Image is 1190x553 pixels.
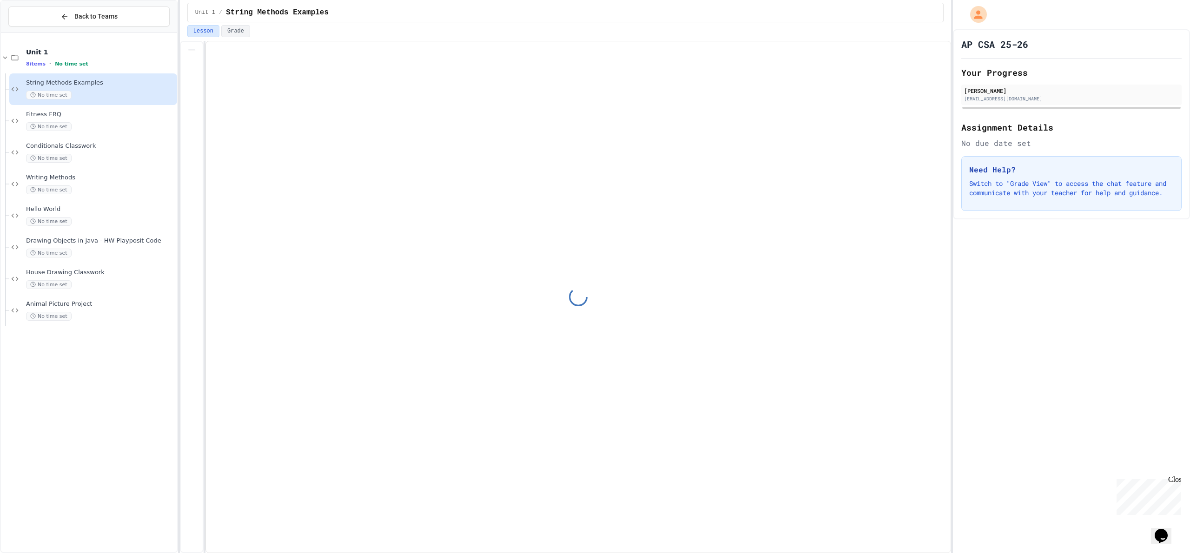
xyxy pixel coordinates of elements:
span: / [219,9,222,16]
span: Drawing Objects in Java - HW Playposit Code [26,237,175,245]
button: Grade [221,25,250,37]
h1: AP CSA 25-26 [961,38,1028,51]
span: Unit 1 [195,9,215,16]
span: Fitness FRQ [26,111,175,118]
button: Back to Teams [8,7,170,26]
span: Conditionals Classwork [26,142,175,150]
p: Switch to "Grade View" to access the chat feature and communicate with your teacher for help and ... [969,179,1174,197]
span: No time set [26,312,72,321]
span: No time set [26,122,72,131]
span: String Methods Examples [26,79,175,87]
div: Chat with us now!Close [4,4,64,59]
span: No time set [26,249,72,257]
span: 8 items [26,61,46,67]
span: Animal Picture Project [26,300,175,308]
iframe: chat widget [1151,516,1181,544]
span: No time set [26,154,72,163]
h2: Your Progress [961,66,1182,79]
h3: Need Help? [969,164,1174,175]
div: No due date set [961,138,1182,149]
div: [PERSON_NAME] [964,86,1179,95]
div: [EMAIL_ADDRESS][DOMAIN_NAME] [964,95,1179,102]
span: House Drawing Classwork [26,269,175,276]
span: Writing Methods [26,174,175,182]
span: No time set [55,61,88,67]
h2: Assignment Details [961,121,1182,134]
span: No time set [26,280,72,289]
button: Lesson [187,25,219,37]
span: No time set [26,185,72,194]
span: Unit 1 [26,48,175,56]
span: No time set [26,217,72,226]
span: Hello World [26,205,175,213]
span: String Methods Examples [226,7,329,18]
span: • [49,60,51,67]
div: My Account [960,4,989,25]
span: No time set [26,91,72,99]
span: Back to Teams [74,12,118,21]
iframe: chat widget [1113,475,1181,515]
